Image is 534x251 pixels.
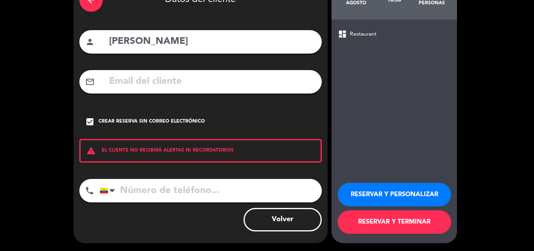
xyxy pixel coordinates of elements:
i: check_box [85,117,95,126]
button: RESERVAR Y PERSONALIZAR [338,183,451,206]
input: Email del cliente [108,74,316,90]
span: dashboard [338,29,347,39]
input: Nombre del cliente [108,34,316,50]
button: RESERVAR Y TERMINAR [338,210,451,234]
div: Crear reserva sin correo electrónico [99,118,205,126]
div: Ecuador: +593 [100,179,118,202]
button: Volver [244,208,322,231]
span: Restaurant [350,30,376,39]
i: mail_outline [85,77,95,87]
div: EL CLIENTE NO RECIBIRÁ ALERTAS NI RECORDATORIOS [79,139,322,163]
i: phone [85,186,94,195]
i: warning [81,146,102,155]
i: person [85,37,95,47]
input: Número de teléfono... [100,179,322,202]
